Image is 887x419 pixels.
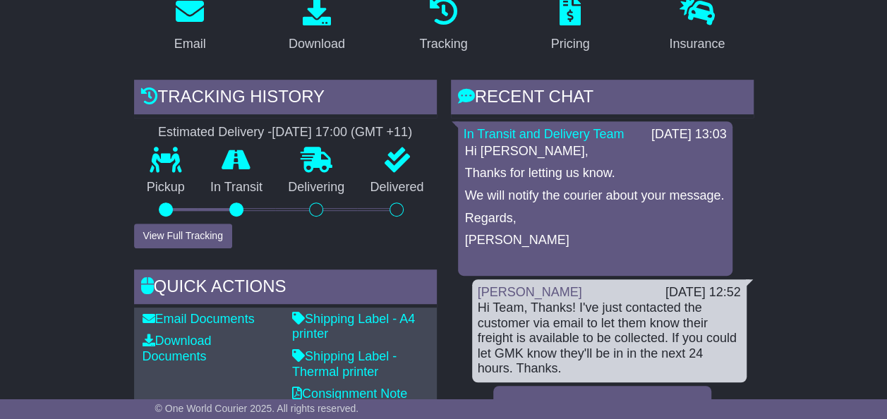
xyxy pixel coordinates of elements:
a: Consignment Note [292,387,407,401]
div: [DATE] 17:00 (GMT +11) [272,125,412,140]
a: In Transit and Delivery Team [464,127,624,141]
div: Estimated Delivery - [134,125,437,140]
p: Delivered [357,180,436,195]
div: Insurance [669,35,725,54]
a: Download Documents [143,334,212,363]
p: Thanks for letting us know. [465,166,725,181]
div: [DATE] 12:52 [665,285,741,300]
div: Download [289,35,345,54]
p: We will notify the courier about your message. [465,188,725,204]
a: Email Documents [143,312,255,326]
div: Email [174,35,206,54]
span: © One World Courier 2025. All rights reserved. [155,403,359,414]
p: [PERSON_NAME] [465,233,725,248]
a: Shipping Label - A4 printer [292,312,415,341]
div: RECENT CHAT [451,80,754,118]
div: [DATE] 13:03 [651,127,727,142]
div: Pricing [551,35,590,54]
a: Shipping Label - Thermal printer [292,349,397,379]
p: Pickup [134,180,198,195]
div: Quick Actions [134,269,437,308]
button: View Full Tracking [134,224,232,248]
p: Delivering [275,180,357,195]
div: Hi Team, Thanks! I've just contacted the customer via email to let them know their freight is ava... [478,300,741,377]
p: In Transit [198,180,275,195]
div: Tracking history [134,80,437,118]
a: [PERSON_NAME] [478,285,582,299]
p: Regards, [465,211,725,226]
div: [DATE] 12:48 [499,399,706,414]
div: Tracking [419,35,467,54]
p: Hi [PERSON_NAME], [465,144,725,159]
